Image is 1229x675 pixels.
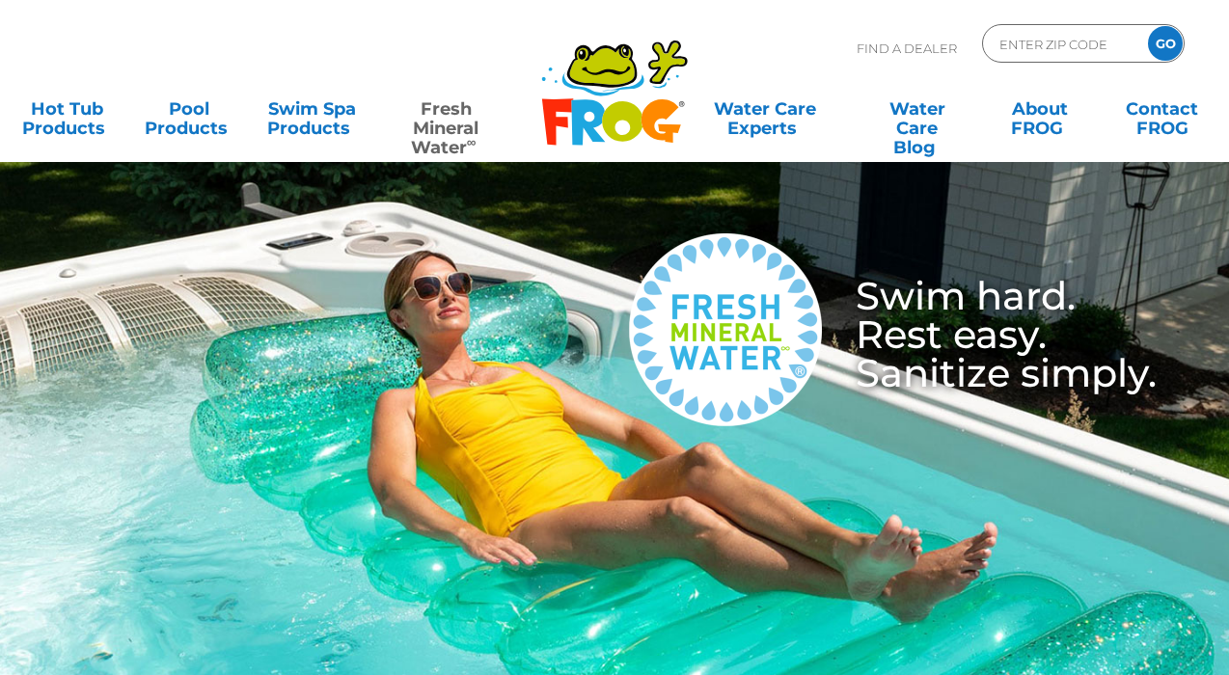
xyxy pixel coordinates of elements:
a: Swim SpaProducts [264,90,360,128]
h3: Swim hard. Rest easy. Sanitize simply. [822,277,1157,392]
input: Zip Code Form [997,30,1128,58]
a: AboutFROG [992,90,1087,128]
a: ContactFROG [1114,90,1210,128]
a: Water CareBlog [869,90,965,128]
a: Hot TubProducts [19,90,115,128]
a: Fresh MineralWater∞ [387,90,505,128]
input: GO [1148,26,1183,61]
a: PoolProducts [142,90,237,128]
p: Find A Dealer [857,24,957,72]
a: Water CareExperts [688,90,842,128]
sup: ∞ [467,134,477,149]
